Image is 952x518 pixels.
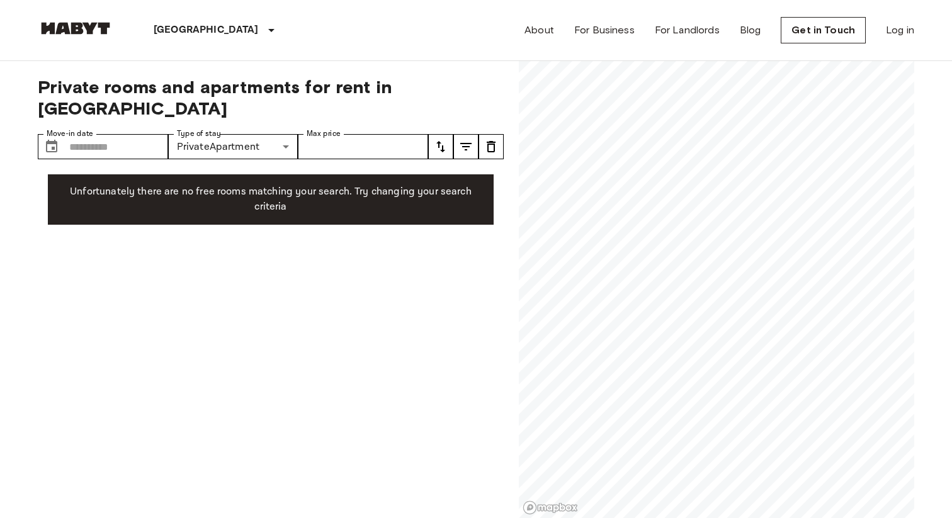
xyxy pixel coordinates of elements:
img: Habyt [38,22,113,35]
a: Get in Touch [781,17,866,43]
p: [GEOGRAPHIC_DATA] [154,23,259,38]
div: PrivateApartment [168,134,298,159]
a: About [524,23,554,38]
button: Choose date [39,134,64,159]
button: tune [428,134,453,159]
a: Log in [886,23,914,38]
button: tune [479,134,504,159]
a: For Landlords [655,23,720,38]
label: Max price [307,128,341,139]
a: Mapbox logo [523,500,578,515]
p: Unfortunately there are no free rooms matching your search. Try changing your search criteria [58,184,484,215]
label: Move-in date [47,128,93,139]
button: tune [453,134,479,159]
span: Private rooms and apartments for rent in [GEOGRAPHIC_DATA] [38,76,504,119]
a: For Business [574,23,635,38]
a: Blog [740,23,761,38]
label: Type of stay [177,128,221,139]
